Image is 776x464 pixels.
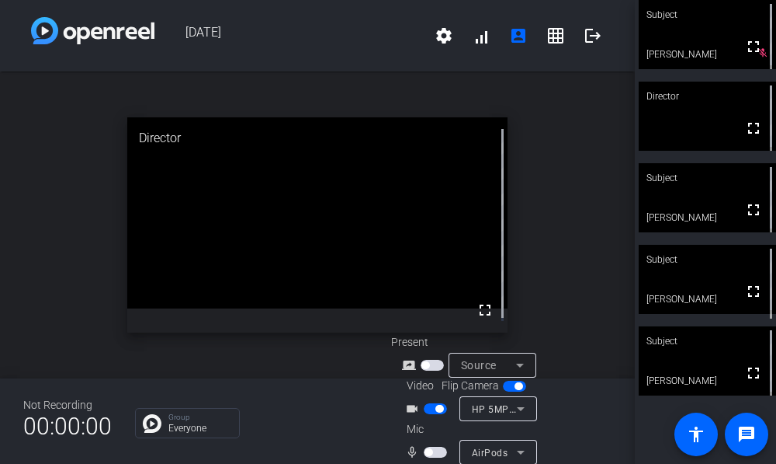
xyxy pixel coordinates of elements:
[744,201,763,219] mat-icon: fullscreen
[639,245,776,274] div: Subject
[744,119,763,138] mat-icon: fullscreen
[391,421,546,438] div: Mic
[546,26,565,45] mat-icon: grid_on
[509,26,528,45] mat-icon: account_box
[462,17,500,54] button: signal_cellular_alt
[744,282,763,301] mat-icon: fullscreen
[127,117,508,159] div: Director
[639,326,776,356] div: Subject
[154,17,425,54] span: [DATE]
[391,334,546,351] div: Present
[435,26,453,45] mat-icon: settings
[687,425,705,444] mat-icon: accessibility
[168,424,231,433] p: Everyone
[461,359,497,372] span: Source
[405,443,424,462] mat-icon: mic_none
[737,425,756,444] mat-icon: message
[476,301,494,319] mat-icon: fullscreen
[143,414,161,433] img: Chat Icon
[405,399,424,418] mat-icon: videocam_outline
[744,364,763,382] mat-icon: fullscreen
[472,448,508,459] span: AirPods
[31,17,154,44] img: white-gradient.svg
[23,397,112,413] div: Not Recording
[639,82,776,111] div: Director
[168,413,231,421] p: Group
[23,407,112,445] span: 00:00:00
[472,403,604,415] span: HP 5MP Camera (04f2:b7e9)
[442,378,499,394] span: Flip Camera
[639,163,776,193] div: Subject
[744,37,763,56] mat-icon: fullscreen
[584,26,602,45] mat-icon: logout
[407,378,434,394] span: Video
[402,356,421,375] mat-icon: screen_share_outline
